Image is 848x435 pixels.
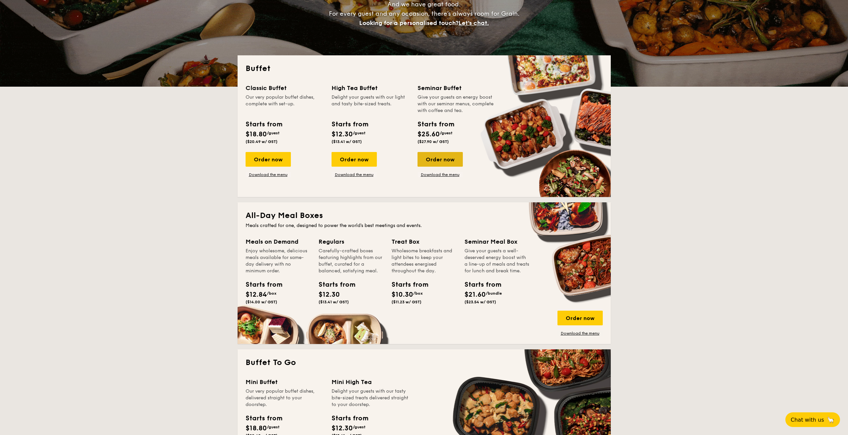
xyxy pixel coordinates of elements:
div: Mini Buffet [246,377,324,387]
h2: All-Day Meal Boxes [246,210,603,221]
div: Starts from [392,280,422,290]
span: $12.84 [246,291,267,299]
span: Chat with us [791,417,824,423]
div: Seminar Meal Box [464,237,529,246]
div: Our very popular buffet dishes, delivered straight to your doorstep. [246,388,324,408]
div: Delight your guests with our light and tasty bite-sized treats. [332,94,410,114]
span: /box [413,291,423,296]
div: Starts from [332,413,368,423]
div: Seminar Buffet [418,83,495,93]
span: /bundle [486,291,502,296]
a: Download the menu [332,172,377,177]
div: Starts from [464,280,494,290]
div: Order now [332,152,377,167]
h2: Buffet [246,63,603,74]
span: ($13.41 w/ GST) [332,139,362,144]
span: ($23.54 w/ GST) [464,300,496,304]
a: Download the menu [418,172,463,177]
span: /guest [440,131,452,135]
div: Give your guests a well-deserved energy boost with a line-up of meals and treats for lunch and br... [464,248,529,274]
div: Order now [246,152,291,167]
div: Starts from [246,413,282,423]
span: $12.30 [319,291,340,299]
span: ($11.23 w/ GST) [392,300,422,304]
div: Our very popular buffet dishes, complete with set-up. [246,94,324,114]
div: Classic Buffet [246,83,324,93]
span: /guest [267,131,280,135]
div: Starts from [332,119,368,129]
span: $10.30 [392,291,413,299]
a: Download the menu [557,331,603,336]
span: /guest [267,425,280,429]
div: Starts from [246,280,276,290]
div: Delight your guests with our tasty bite-sized treats delivered straight to your doorstep. [332,388,410,408]
div: Order now [557,311,603,325]
div: Order now [418,152,463,167]
span: ($14.00 w/ GST) [246,300,277,304]
div: Give your guests an energy boost with our seminar menus, complete with coffee and tea. [418,94,495,114]
span: ($27.90 w/ GST) [418,139,449,144]
div: Meals on Demand [246,237,311,246]
span: /box [267,291,277,296]
span: $18.80 [246,130,267,138]
h2: Buffet To Go [246,357,603,368]
span: Looking for a personalised touch? [359,19,458,27]
span: 🦙 [827,416,835,424]
div: High Tea Buffet [332,83,410,93]
a: Download the menu [246,172,291,177]
span: $21.60 [464,291,486,299]
div: Carefully-crafted boxes featuring highlights from our buffet, curated for a balanced, satisfying ... [319,248,384,274]
div: Starts from [246,119,282,129]
span: ($13.41 w/ GST) [319,300,349,304]
span: ($20.49 w/ GST) [246,139,278,144]
span: Let's chat. [458,19,489,27]
span: $18.80 [246,424,267,432]
div: Treat Box [392,237,456,246]
div: Regulars [319,237,384,246]
div: Enjoy wholesome, delicious meals available for same-day delivery with no minimum order. [246,248,311,274]
span: $12.30 [332,424,353,432]
span: /guest [353,131,366,135]
div: Starts from [418,119,454,129]
span: $12.30 [332,130,353,138]
div: Wholesome breakfasts and light bites to keep your attendees energised throughout the day. [392,248,456,274]
div: Starts from [319,280,349,290]
span: /guest [353,425,366,429]
div: Mini High Tea [332,377,410,387]
span: And we have great food. For every guest and any occasion, there’s always room for Grain. [329,1,519,27]
div: Meals crafted for one, designed to power the world's best meetings and events. [246,222,603,229]
span: $25.60 [418,130,440,138]
button: Chat with us🦙 [785,412,840,427]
